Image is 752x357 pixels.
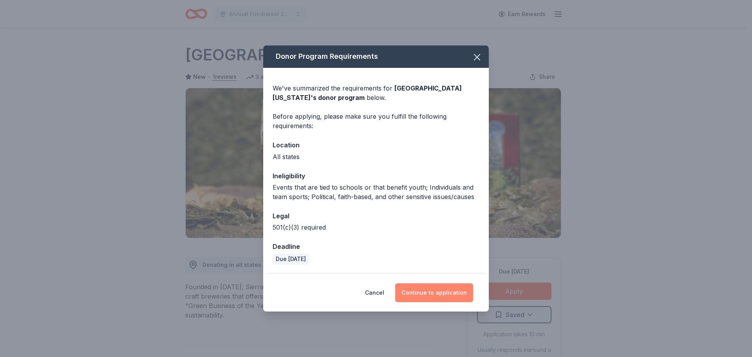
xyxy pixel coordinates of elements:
[365,283,384,302] button: Cancel
[273,171,479,181] div: Ineligibility
[263,45,489,68] div: Donor Program Requirements
[273,152,479,161] div: All states
[273,241,479,252] div: Deadline
[273,83,479,102] div: We've summarized the requirements for below.
[273,140,479,150] div: Location
[273,183,479,201] div: Events that are tied to schools or that benefit youth; Individuals and team sports; Political, fa...
[273,223,479,232] div: 501(c)(3) required
[273,211,479,221] div: Legal
[273,112,479,130] div: Before applying, please make sure you fulfill the following requirements:
[273,254,309,265] div: Due [DATE]
[395,283,473,302] button: Continue to application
